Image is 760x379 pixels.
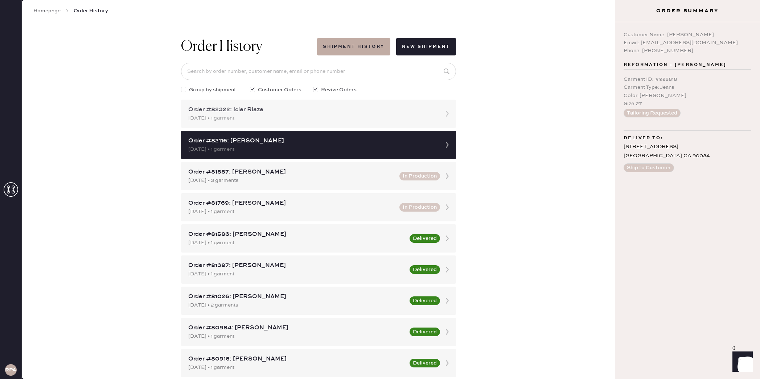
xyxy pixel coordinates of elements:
[188,270,405,278] div: [DATE] • 1 garment
[188,208,395,216] div: [DATE] • 1 garment
[624,142,751,161] div: [STREET_ADDRESS] [GEOGRAPHIC_DATA] , CA 90034
[624,31,751,39] div: Customer Name: [PERSON_NAME]
[33,7,61,14] a: Homepage
[321,86,357,94] span: Revive Orders
[624,100,751,108] div: Size : 27
[188,105,436,114] div: Order #82322: Iciar Riaza
[188,199,395,208] div: Order #81769: [PERSON_NAME]
[188,145,436,153] div: [DATE] • 1 garment
[188,332,405,340] div: [DATE] • 1 garment
[181,38,262,55] h1: Order History
[74,7,108,14] span: Order History
[258,86,301,94] span: Customer Orders
[399,172,440,180] button: In Production
[410,328,440,336] button: Delivered
[188,239,405,247] div: [DATE] • 1 garment
[188,230,405,239] div: Order #81586: [PERSON_NAME]
[188,292,405,301] div: Order #81026: [PERSON_NAME]
[188,324,405,332] div: Order #80984: [PERSON_NAME]
[624,47,751,55] div: Phone: [PHONE_NUMBER]
[624,134,663,142] span: Deliver to:
[396,38,456,55] button: New Shipment
[624,163,674,172] button: Ship to Customer
[188,137,436,145] div: Order #82116: [PERSON_NAME]
[410,234,440,243] button: Delivered
[188,261,405,270] div: Order #81387: [PERSON_NAME]
[410,359,440,367] button: Delivered
[317,38,390,55] button: Shipment History
[188,176,395,184] div: [DATE] • 3 garments
[189,86,236,94] span: Group by shipment
[624,75,751,83] div: Garment ID : # 928818
[726,346,757,378] iframe: Front Chat
[181,63,456,80] input: Search by order number, customer name, email or phone number
[624,39,751,47] div: Email: [EMAIL_ADDRESS][DOMAIN_NAME]
[188,355,405,363] div: Order #80916: [PERSON_NAME]
[188,168,395,176] div: Order #81887: [PERSON_NAME]
[410,265,440,274] button: Delivered
[410,296,440,305] button: Delivered
[188,363,405,371] div: [DATE] • 1 garment
[399,203,440,212] button: In Production
[624,92,751,100] div: Color : [PERSON_NAME]
[188,114,436,122] div: [DATE] • 1 garment
[615,7,760,14] h3: Order Summary
[5,367,16,372] h3: RPA
[624,83,751,91] div: Garment Type : Jeans
[624,61,727,69] span: Reformation - [PERSON_NAME]
[624,109,681,117] button: Tailoring Requested
[188,301,405,309] div: [DATE] • 2 garments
